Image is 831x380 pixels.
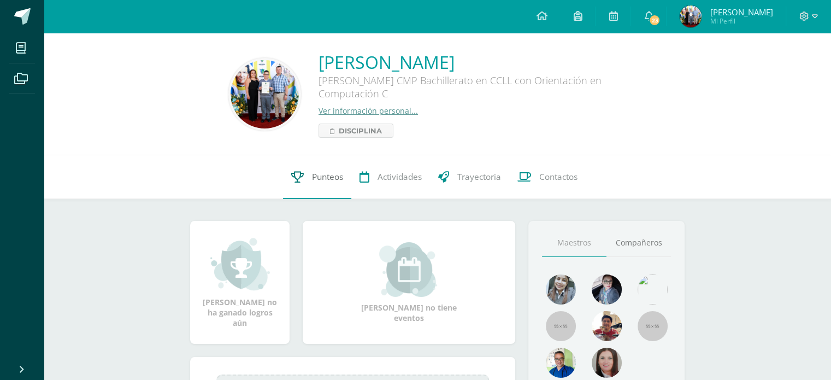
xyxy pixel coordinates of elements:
[592,348,622,378] img: 67c3d6f6ad1c930a517675cdc903f95f.png
[710,16,773,26] span: Mi Perfil
[319,74,646,106] div: [PERSON_NAME] CMP Bachillerato en CCLL con Orientación en Computación C
[210,237,270,291] img: achievement_small.png
[546,311,576,341] img: 55x55
[638,311,668,341] img: 55x55
[680,5,702,27] img: 38a3ada54a4a5d869453cc53baaa4a42.png
[546,274,576,305] img: 45bd7986b8947ad7e5894cbc9b781108.png
[606,229,671,257] a: Compañeros
[319,124,393,138] a: Disciplina
[539,171,577,183] span: Contactos
[379,242,439,297] img: event_small.png
[546,348,576,378] img: 10741f48bcca31577cbcd80b61dad2f3.png
[638,274,668,305] img: c25c8a4a46aeab7e345bf0f34826bacf.png
[231,60,299,128] img: 60af8154773d921f9480f8363d126d8b.png
[355,242,464,323] div: [PERSON_NAME] no tiene eventos
[283,155,351,199] a: Punteos
[319,106,418,116] a: Ver información personal...
[319,50,646,74] a: [PERSON_NAME]
[339,124,382,137] span: Disciplina
[430,155,509,199] a: Trayectoria
[592,274,622,305] img: b8baad08a0802a54ee139394226d2cf3.png
[649,14,661,26] span: 23
[201,237,279,328] div: [PERSON_NAME] no ha ganado logros aún
[457,171,501,183] span: Trayectoria
[509,155,586,199] a: Contactos
[351,155,430,199] a: Actividades
[312,171,343,183] span: Punteos
[710,7,773,17] span: [PERSON_NAME]
[378,171,422,183] span: Actividades
[542,229,606,257] a: Maestros
[592,311,622,341] img: 11152eb22ca3048aebc25a5ecf6973a7.png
